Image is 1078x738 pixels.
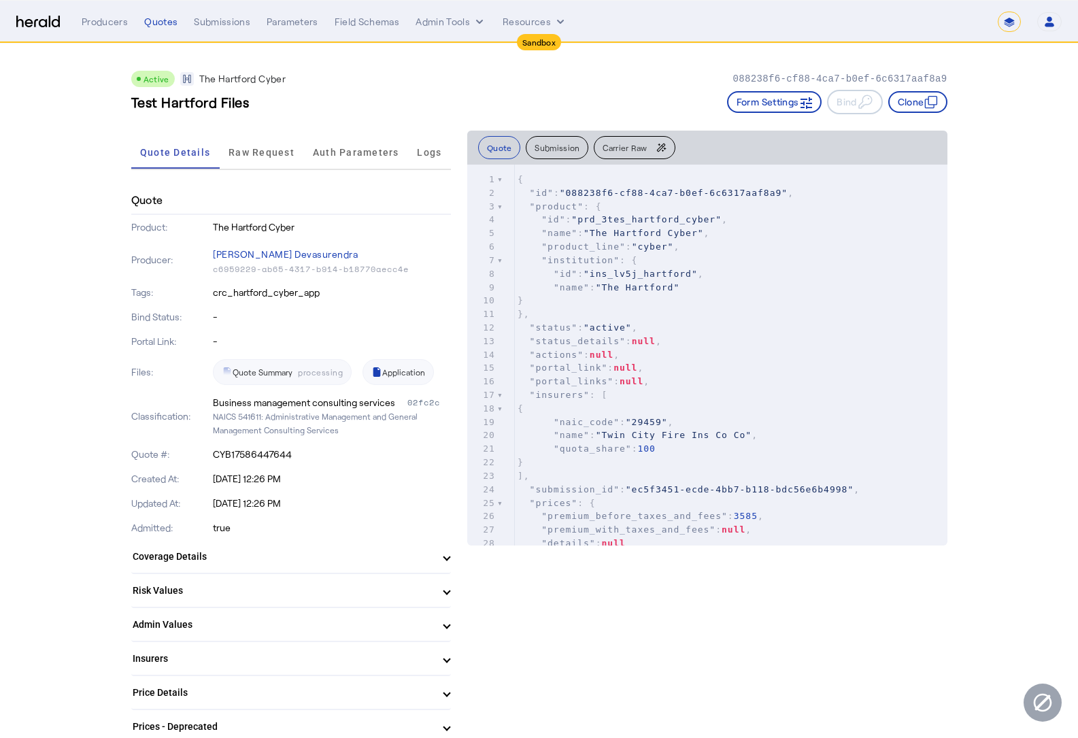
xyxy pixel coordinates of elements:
[518,174,524,184] span: {
[603,144,647,152] span: Carrier Raw
[467,186,497,200] div: 2
[467,165,947,546] herald-code-block: quote
[467,213,497,227] div: 4
[530,363,608,373] span: "portal_link"
[530,350,584,360] span: "actions"
[417,148,441,157] span: Logs
[467,307,497,321] div: 11
[518,403,524,414] span: {
[213,245,451,264] p: [PERSON_NAME] Devasurendra
[131,448,211,461] p: Quote #:
[131,409,211,423] p: Classification:
[267,15,318,29] div: Parameters
[613,363,637,373] span: null
[467,523,497,537] div: 27
[131,642,451,675] mat-expansion-panel-header: Insurers
[467,200,497,214] div: 3
[467,227,497,240] div: 5
[467,335,497,348] div: 13
[467,173,497,186] div: 1
[554,282,590,292] span: "name"
[213,396,395,409] div: Business management consulting services
[518,350,620,360] span: : ,
[590,350,613,360] span: null
[467,429,497,442] div: 20
[213,497,451,510] p: [DATE] 12:26 PM
[530,498,578,508] span: "prices"
[131,521,211,535] p: Admitted:
[199,72,286,86] p: The Hartford Cyber
[596,430,752,440] span: "Twin City Fire Ins Co Co"
[133,652,433,666] mat-panel-title: Insurers
[335,15,400,29] div: Field Schemas
[518,417,674,427] span: : ,
[213,286,451,299] p: crc_hartford_cyber_app
[133,550,433,564] mat-panel-title: Coverage Details
[16,16,60,29] img: Herald Logo
[518,498,596,508] span: : {
[554,430,590,440] span: "name"
[467,402,497,416] div: 18
[131,540,451,573] mat-expansion-panel-header: Coverage Details
[518,524,752,535] span: : ,
[131,220,211,234] p: Product:
[554,417,620,427] span: "naic_code"
[518,390,608,400] span: : [
[131,472,211,486] p: Created At:
[518,471,530,481] span: ],
[541,511,728,521] span: "premium_before_taxes_and_fees"
[637,443,655,454] span: 100
[131,574,451,607] mat-expansion-panel-header: Risk Values
[407,396,451,409] div: 02fc2c
[467,483,497,497] div: 24
[467,254,497,267] div: 7
[213,409,451,437] p: NAICS 541611: Administrative Management and General Management Consulting Services
[518,376,650,386] span: : ,
[554,443,632,454] span: "quota_share"
[467,469,497,483] div: 23
[888,91,947,113] button: Clone
[213,264,451,275] p: c6959229-ab65-4317-b914-b18770aecc4e
[82,15,128,29] div: Producers
[144,15,178,29] div: Quotes
[518,484,860,494] span: : ,
[530,336,626,346] span: "status_details"
[131,310,211,324] p: Bind Status:
[467,442,497,456] div: 21
[518,255,638,265] span: : {
[722,524,745,535] span: null
[467,267,497,281] div: 8
[632,241,674,252] span: "cyber"
[530,390,590,400] span: "insurers"
[131,93,250,112] h3: Test Hartford Files
[131,608,451,641] mat-expansion-panel-header: Admin Values
[213,472,451,486] p: [DATE] 12:26 PM
[467,348,497,362] div: 14
[602,538,626,548] span: null
[584,228,704,238] span: "The Hartford Cyber"
[530,188,554,198] span: "id"
[131,365,211,379] p: Files:
[541,524,715,535] span: "premium_with_taxes_and_fees"
[131,286,211,299] p: Tags:
[503,15,567,29] button: Resources dropdown menu
[518,511,764,521] span: : ,
[467,240,497,254] div: 6
[144,74,169,84] span: Active
[518,430,758,440] span: : ,
[554,269,577,279] span: "id"
[467,361,497,375] div: 15
[560,188,788,198] span: "088238f6-cf88-4ca7-b0ef-6c6317aaf8a9"
[541,241,626,252] span: "product_line"
[213,310,451,324] p: -
[213,521,451,535] p: true
[596,282,680,292] span: "The Hartford"
[467,509,497,523] div: 26
[732,72,947,86] p: 088238f6-cf88-4ca7-b0ef-6c6317aaf8a9
[518,322,638,333] span: : ,
[571,214,722,224] span: "prd_3tes_hartford_cyber"
[133,686,433,700] mat-panel-title: Price Details
[140,148,210,157] span: Quote Details
[467,321,497,335] div: 12
[632,336,656,346] span: null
